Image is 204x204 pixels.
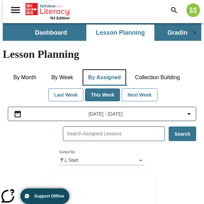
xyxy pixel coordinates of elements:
[166,2,182,18] button: Search
[48,88,83,102] button: Last Week
[20,188,69,204] button: Support Offline
[3,48,201,61] h1: Lesson Planning
[83,69,126,86] button: By Assigned
[11,110,193,118] button: Select the date range menu item
[182,1,204,19] button: Select a new avatar
[122,88,157,102] button: Next Week
[85,88,120,102] button: This Week
[50,16,70,20] span: NJ Edition
[68,157,79,164] p: Start
[26,2,70,20] div: Home
[88,111,123,118] span: [DATE] - [DATE]
[17,24,85,41] button: Dashboard
[188,24,201,41] div: Next Tabs
[185,110,193,118] svg: Collapse Date Range Filter
[59,150,76,155] label: Sorted By :
[186,3,200,17] img: avatar image
[8,69,42,86] button: By Month
[26,2,70,16] a: Home
[67,129,165,139] input: Search Assigned Lessons
[16,24,188,41] div: SubNavbar
[130,69,185,86] button: Collection Building
[34,194,64,199] span: Support Offline
[169,126,196,141] button: Search
[45,69,79,86] button: By Week
[86,24,154,41] button: Lesson Planning
[3,23,201,41] div: SubNavbar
